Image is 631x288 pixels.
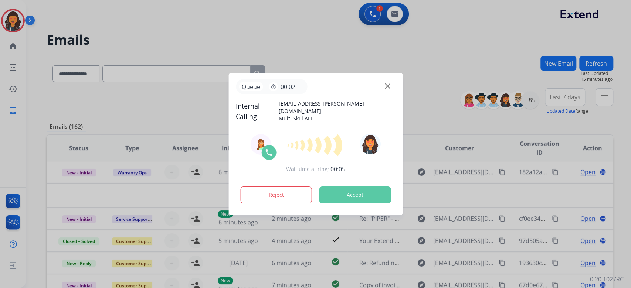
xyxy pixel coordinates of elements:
[286,165,329,173] span: Wait time at ring:
[279,115,395,122] p: Multi Skill ALL
[264,148,273,157] img: call-icon
[590,275,624,284] p: 0.20.1027RC
[279,100,395,115] p: [EMAIL_ADDRESS][PERSON_NAME][DOMAIN_NAME]
[270,84,276,90] mat-icon: timer
[319,186,391,203] button: Accept
[239,82,263,91] p: Queue
[360,134,381,154] img: avatar
[330,165,345,174] span: 00:05
[255,138,267,150] img: agent-avatar
[385,83,390,89] img: close-button
[240,186,312,203] button: Reject
[236,101,279,121] span: Internal Calling
[281,82,295,91] span: 00:02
